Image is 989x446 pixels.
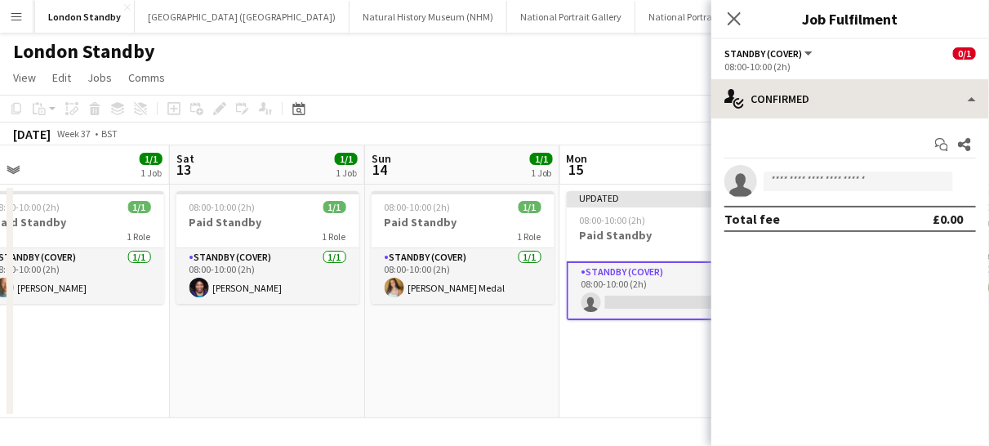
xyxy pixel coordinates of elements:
div: Updated [567,191,750,204]
button: Standby (cover) [724,47,815,60]
app-job-card: Updated08:00-10:00 (2h)0/1Paid Standby1 RoleStandby (cover)0/108:00-10:00 (2h) [567,191,750,320]
span: 1 Role [518,230,541,243]
div: Total fee [724,211,780,227]
span: Comms [128,70,165,85]
div: BST [101,127,118,140]
span: Jobs [87,70,112,85]
span: 13 [174,160,194,179]
div: Confirmed [711,79,989,118]
a: Comms [122,67,172,88]
h3: Paid Standby [567,228,750,243]
h3: Paid Standby [372,215,555,230]
span: 0/1 [953,47,976,60]
div: [DATE] [13,126,51,142]
span: 1/1 [128,201,151,213]
h3: Job Fulfilment [711,8,989,29]
span: Edit [52,70,71,85]
span: 1/1 [323,201,346,213]
span: Sun [372,151,391,166]
a: View [7,67,42,88]
span: 1 Role [323,230,346,243]
button: Natural History Museum (NHM) [350,1,507,33]
button: National Portrait Gallery (NPG) [635,1,790,33]
app-card-role: Standby (cover)1/108:00-10:00 (2h)[PERSON_NAME] [176,248,359,304]
button: National Portrait Gallery [507,1,635,33]
span: Sat [176,151,194,166]
span: Standby (cover) [724,47,802,60]
button: [GEOGRAPHIC_DATA] ([GEOGRAPHIC_DATA]) [135,1,350,33]
div: 1 Job [336,167,357,179]
span: 08:00-10:00 (2h) [385,201,451,213]
a: Edit [46,67,78,88]
div: £0.00 [933,211,963,227]
div: 1 Job [140,167,162,179]
span: Mon [567,151,588,166]
span: 08:00-10:00 (2h) [189,201,256,213]
app-card-role: Standby (cover)0/108:00-10:00 (2h) [567,261,750,320]
app-job-card: 08:00-10:00 (2h)1/1Paid Standby1 RoleStandby (cover)1/108:00-10:00 (2h)[PERSON_NAME] Medal [372,191,555,304]
span: Week 37 [54,127,95,140]
span: 15 [564,160,588,179]
span: View [13,70,36,85]
div: 08:00-10:00 (2h) [724,60,976,73]
app-job-card: 08:00-10:00 (2h)1/1Paid Standby1 RoleStandby (cover)1/108:00-10:00 (2h)[PERSON_NAME] [176,191,359,304]
app-card-role: Standby (cover)1/108:00-10:00 (2h)[PERSON_NAME] Medal [372,248,555,304]
h3: Paid Standby [176,215,359,230]
span: 1 Role [127,230,151,243]
h1: London Standby [13,39,155,64]
span: 1/1 [519,201,541,213]
a: Jobs [81,67,118,88]
span: 1/1 [335,153,358,165]
button: London Standby [35,1,135,33]
span: 1/1 [530,153,553,165]
span: 1/1 [140,153,163,165]
div: 1 Job [531,167,552,179]
span: 08:00-10:00 (2h) [580,214,646,226]
span: 14 [369,160,391,179]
